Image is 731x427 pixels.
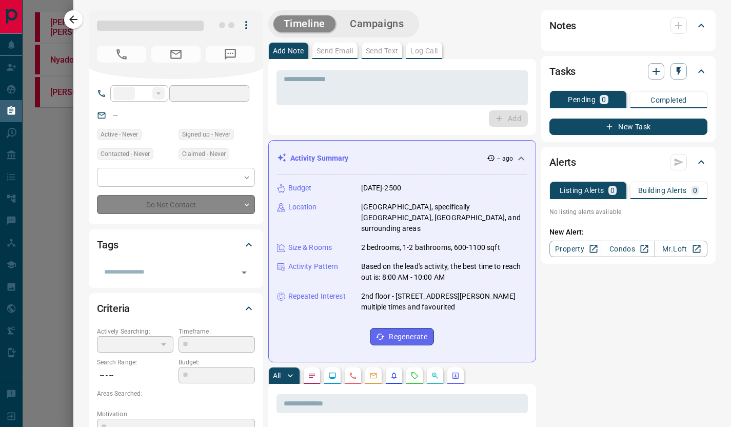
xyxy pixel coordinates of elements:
p: Budget: [179,358,255,367]
p: Repeated Interest [288,291,346,302]
a: Condos [602,241,655,257]
svg: Requests [410,372,419,380]
p: Areas Searched: [97,389,255,398]
span: Claimed - Never [182,149,226,159]
span: Active - Never [101,129,138,140]
div: Tasks [549,59,707,84]
h2: Notes [549,17,576,34]
p: Based on the lead's activity, the best time to reach out is: 8:00 AM - 10:00 AM [361,261,528,283]
p: Size & Rooms [288,242,332,253]
button: Timeline [273,15,336,32]
p: [DATE]-2500 [361,183,401,193]
div: Alerts [549,150,707,174]
p: 2nd floor - [STREET_ADDRESS][PERSON_NAME] multiple times and favourited [361,291,528,313]
div: Tags [97,232,255,257]
p: Timeframe: [179,327,255,336]
span: Contacted - Never [101,149,150,159]
p: All [273,372,281,379]
div: Criteria [97,296,255,321]
a: Property [549,241,602,257]
p: Activity Summary [290,153,349,164]
svg: Calls [349,372,357,380]
p: Building Alerts [638,187,687,194]
p: 0 [693,187,697,194]
p: 0 [610,187,615,194]
p: New Alert: [549,227,707,238]
h2: Criteria [97,300,130,317]
p: 2 bedrooms, 1-2 bathrooms, 600-1100 sqft [361,242,500,253]
span: Signed up - Never [182,129,230,140]
p: [GEOGRAPHIC_DATA], specifically [GEOGRAPHIC_DATA], [GEOGRAPHIC_DATA], and surrounding areas [361,202,528,234]
div: Activity Summary-- ago [277,149,528,168]
h2: Alerts [549,154,576,170]
p: Motivation: [97,410,255,419]
p: Search Range: [97,358,173,367]
p: No listing alerts available [549,207,707,217]
svg: Emails [369,372,378,380]
h2: Tasks [549,63,576,80]
h2: Tags [97,237,118,253]
p: -- - -- [97,367,173,384]
p: Actively Searching: [97,327,173,336]
p: Add Note [273,47,304,54]
div: Do Not Contact [97,195,255,214]
p: Location [288,202,317,212]
p: Listing Alerts [560,187,604,194]
button: Open [237,265,251,280]
p: 0 [602,96,606,103]
p: Completed [650,96,687,104]
svg: Notes [308,372,316,380]
span: No Number [97,46,146,63]
svg: Agent Actions [451,372,460,380]
p: -- ago [497,154,513,163]
span: No Number [206,46,255,63]
button: New Task [549,119,707,135]
div: Notes [549,13,707,38]
span: No Email [151,46,201,63]
svg: Opportunities [431,372,439,380]
p: Pending [568,96,596,103]
p: Activity Pattern [288,261,339,272]
button: Campaigns [340,15,414,32]
svg: Lead Browsing Activity [328,372,337,380]
a: Mr.Loft [655,241,707,257]
p: Budget [288,183,312,193]
button: Regenerate [370,328,434,345]
svg: Listing Alerts [390,372,398,380]
a: -- [113,111,117,119]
